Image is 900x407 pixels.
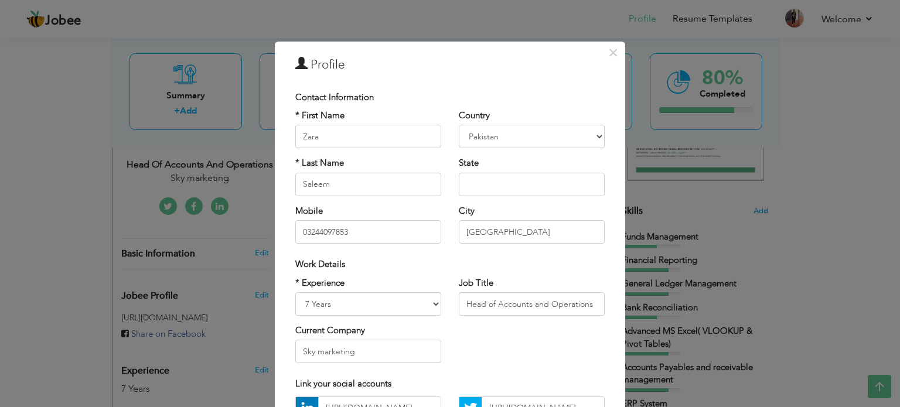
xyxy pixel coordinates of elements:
[459,277,493,289] label: Job Title
[295,56,605,74] h3: Profile
[295,378,391,389] span: Link your social accounts
[295,91,374,103] span: Contact Information
[295,110,345,122] label: * First Name
[295,324,365,337] label: Current Company
[459,205,475,217] label: City
[295,205,323,217] label: Mobile
[295,258,345,270] span: Work Details
[295,157,344,169] label: * Last Name
[459,157,479,169] label: State
[459,110,490,122] label: Country
[295,277,345,289] label: * Experience
[604,43,622,62] button: Close
[608,42,618,63] span: ×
